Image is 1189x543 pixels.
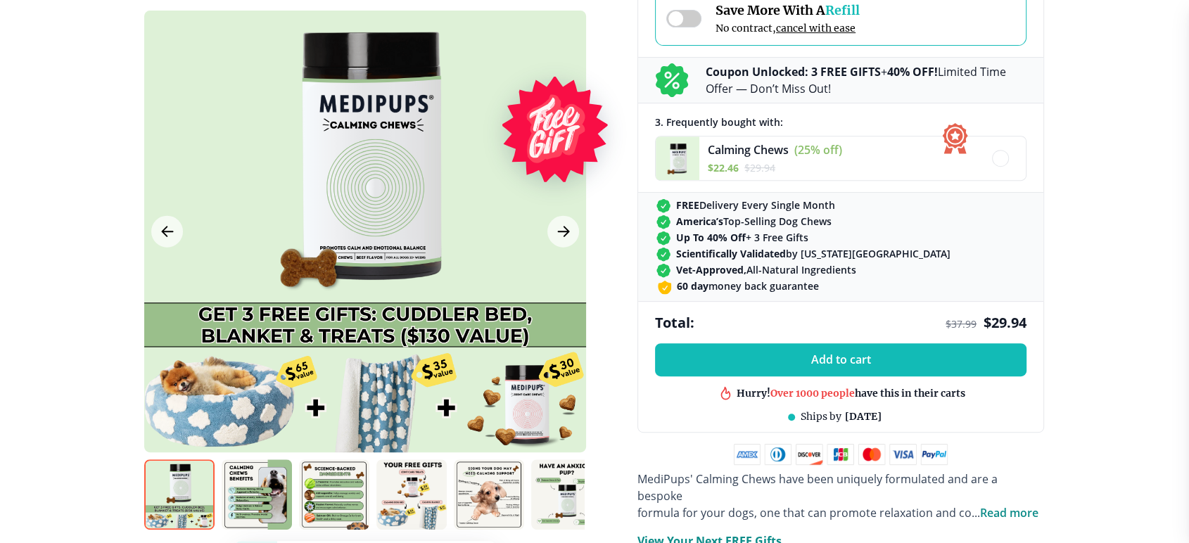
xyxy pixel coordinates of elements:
span: Best product [790,389,853,402]
img: Calming Chews | Natural Dog Supplements [454,459,524,530]
span: money back guarantee [677,279,819,293]
span: formula for your dogs, one that can promote relaxation and co [637,505,972,520]
span: + 3 Free Gifts [676,231,808,244]
span: $ 37.99 [946,317,977,331]
span: Read more [980,505,1038,520]
span: Calming Chews [708,142,789,158]
button: Previous Image [151,216,183,248]
img: payment methods [734,444,948,465]
b: 40% OFF! [887,64,938,79]
span: Add to cart [811,353,871,366]
img: Calming Chews - Medipups [656,136,699,180]
span: 3 . Frequently bought with: [655,115,783,129]
span: Top-Selling Dog Chews [676,215,832,228]
img: Calming Chews | Natural Dog Supplements [531,459,602,530]
span: Total: [655,313,694,332]
div: Hurry! have this in their carts [737,372,965,385]
span: (25% off) [794,142,842,158]
span: Delivery Every Single Month [676,198,835,212]
strong: Vet-Approved, [676,263,746,276]
span: $ 29.94 [984,313,1026,332]
span: $ 29.94 [744,161,775,174]
img: Calming Chews | Natural Dog Supplements [376,459,447,530]
img: Calming Chews | Natural Dog Supplements [144,459,215,530]
p: + Limited Time Offer — Don’t Miss Out! [706,63,1026,97]
button: Next Image [547,216,579,248]
button: Add to cart [655,343,1026,376]
span: Ships by [801,410,841,423]
strong: Up To 40% Off [676,231,746,244]
span: cancel with ease [776,22,856,34]
strong: FREE [676,198,699,212]
b: Coupon Unlocked: 3 FREE GIFTS [706,64,881,79]
span: All-Natural Ingredients [676,263,856,276]
strong: America’s [676,215,723,228]
strong: Scientifically Validated [676,247,786,260]
strong: 60 day [677,279,708,293]
span: [DATE] [845,410,882,423]
div: in this shop [790,389,911,402]
span: Refill [825,2,860,18]
span: ... [972,505,1038,520]
span: Save More With A [716,2,860,18]
img: Calming Chews | Natural Dog Supplements [222,459,292,530]
span: $ 22.46 [708,161,739,174]
span: No contract, [716,22,860,34]
span: by [US_STATE][GEOGRAPHIC_DATA] [676,247,950,260]
img: Calming Chews | Natural Dog Supplements [299,459,369,530]
span: MediPups' Calming Chews have been uniquely formulated and are a bespoke [637,471,998,504]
